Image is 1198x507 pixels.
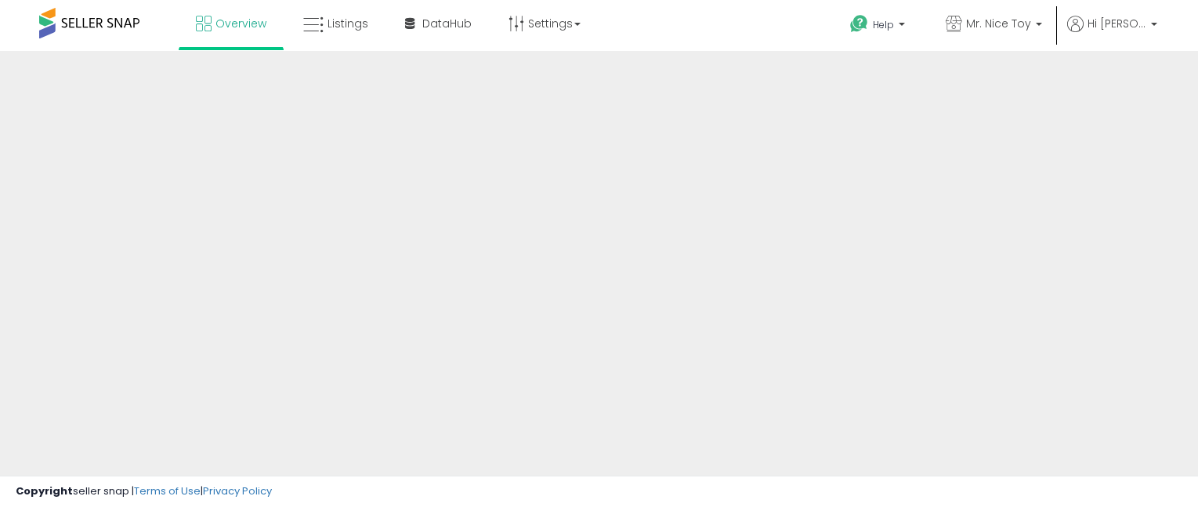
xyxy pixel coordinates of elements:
[1067,16,1157,51] a: Hi [PERSON_NAME]
[203,483,272,498] a: Privacy Policy
[16,484,272,499] div: seller snap | |
[134,483,201,498] a: Terms of Use
[966,16,1031,31] span: Mr. Nice Toy
[16,483,73,498] strong: Copyright
[1088,16,1146,31] span: Hi [PERSON_NAME]
[873,18,894,31] span: Help
[422,16,472,31] span: DataHub
[328,16,368,31] span: Listings
[838,2,921,51] a: Help
[215,16,266,31] span: Overview
[849,14,869,34] i: Get Help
